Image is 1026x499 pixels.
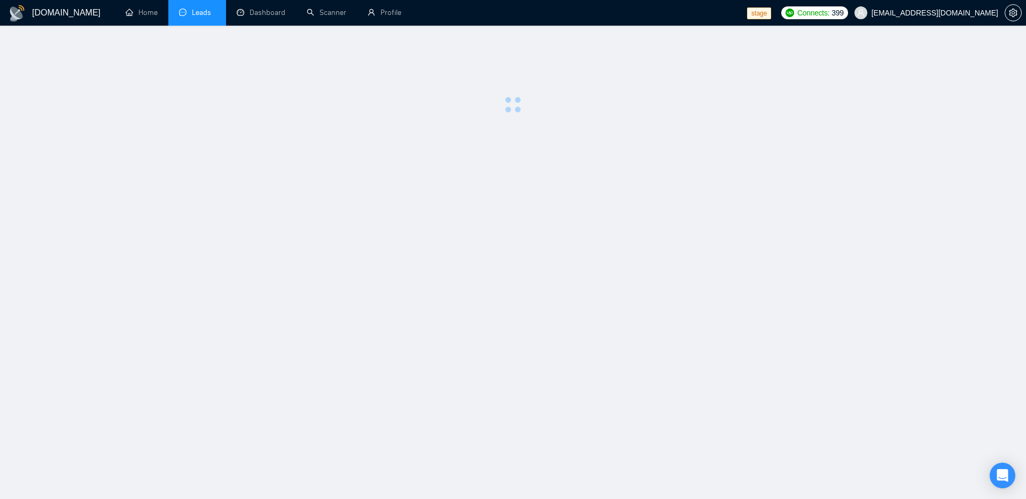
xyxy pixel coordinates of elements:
a: searchScanner [307,8,346,17]
img: upwork-logo.png [786,9,794,17]
a: dashboardDashboard [237,8,285,17]
span: setting [1005,9,1021,17]
span: user [857,9,865,17]
a: userProfile [368,8,401,17]
a: messageLeads [179,8,215,17]
div: Open Intercom Messenger [990,463,1015,488]
a: homeHome [126,8,158,17]
button: setting [1005,4,1022,21]
span: 399 [831,7,843,19]
a: setting [1005,9,1022,17]
img: logo [9,5,26,22]
span: Connects: [797,7,829,19]
span: stage [747,7,771,19]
